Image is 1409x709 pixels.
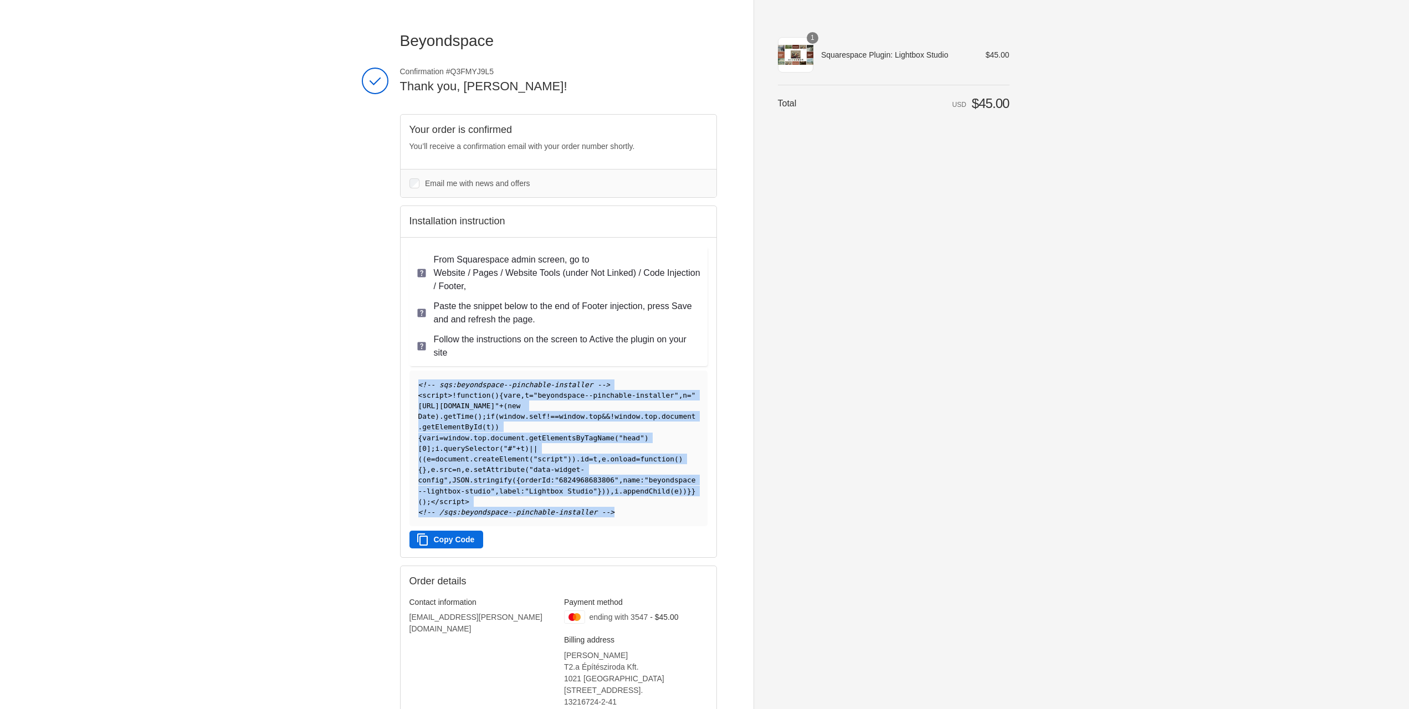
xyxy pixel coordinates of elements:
span: , [679,391,683,399]
h2: Installation instruction [409,215,708,228]
span: t [593,455,598,463]
span: document [662,412,696,420]
span: , [427,465,431,474]
span: USD [952,101,966,109]
span: var [504,391,516,399]
span: ( [474,412,478,420]
span: { [499,391,504,399]
span: . [576,455,581,463]
span: ( [482,423,486,431]
span: document [435,455,469,463]
span: < [418,391,423,399]
span: top [474,434,486,442]
span: $45.00 [972,96,1010,111]
span: } [691,487,696,495]
span: <!-- sqs:beyondspace--pinchable-installer --> [418,381,611,389]
span: , [619,476,623,484]
span: = [431,455,435,463]
span: . [525,412,529,420]
span: . [585,412,589,420]
span: ending with 3547 [589,613,648,621]
span: ) [422,497,427,506]
span: . [525,434,529,442]
span: top [644,412,657,420]
span: : [550,476,555,484]
span: t [486,423,491,431]
span: "6824968683806" [555,476,619,484]
span: ( [525,465,529,474]
span: "#" [504,444,516,453]
span: "head" [619,434,644,442]
span: ; [431,444,435,453]
h3: Billing address [564,635,708,645]
span: . [439,412,444,420]
span: !== [546,412,559,420]
span: Squarespace Plugin: Lightbox Studio [821,50,970,60]
span: ( [674,455,679,463]
span: i [614,487,619,495]
span: id [580,455,588,463]
h3: Payment method [564,597,708,607]
span: ) [491,423,495,431]
span: , [610,487,614,495]
span: = [687,391,691,399]
span: var [422,434,435,442]
span: > [448,391,452,399]
span: { [418,434,423,442]
span: getElementsByTagName [529,434,614,442]
span: ) [567,455,572,463]
span: && [602,412,610,420]
span: t [525,391,529,399]
span: ) [525,444,529,453]
span: = [589,455,593,463]
span: ( [422,455,427,463]
h2: Thank you, [PERSON_NAME]! [400,79,717,95]
span: Beyondspace [400,32,494,49]
span: Confirmation #Q3FMYJ9L5 [400,66,717,76]
span: + [499,402,504,410]
span: [ [418,444,423,453]
span: ; [482,412,486,420]
span: "Lightbox Studio" [525,487,597,495]
span: . [640,412,644,420]
span: getElementById [422,423,482,431]
span: ( [512,476,516,484]
h2: Your order is confirmed [409,124,708,136]
span: JSON [452,476,469,484]
span: ( [491,391,495,399]
span: label [499,487,521,495]
button: Copy Code [409,531,484,548]
span: orderId [520,476,550,484]
span: e [465,465,469,474]
span: } [422,465,427,474]
span: ) [606,487,611,495]
span: Email me with news and offers [425,179,530,188]
span: . [439,444,444,453]
span: 0 [422,444,427,453]
span: "script" [534,455,568,463]
span: script [422,391,448,399]
span: , [597,455,602,463]
span: window [444,434,469,442]
span: ) [478,412,482,420]
span: . [469,434,474,442]
span: } [597,487,602,495]
p: From Squarespace admin screen, go to Website / Pages / Website Tools (under Not Linked) / Code In... [434,253,701,293]
span: . [435,465,439,474]
span: e [602,455,606,463]
span: top [589,412,602,420]
span: + [516,444,521,453]
span: appendChild [623,487,670,495]
span: . [469,476,474,484]
span: , [461,465,465,474]
span: ) [644,434,649,442]
span: ) [572,455,576,463]
span: = [529,391,534,399]
span: ) [495,423,499,431]
span: ( [529,455,534,463]
span: $45.00 [986,50,1010,59]
span: ( [418,455,423,463]
span: : [520,487,525,495]
span: name [623,476,640,484]
span: n [683,391,687,399]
